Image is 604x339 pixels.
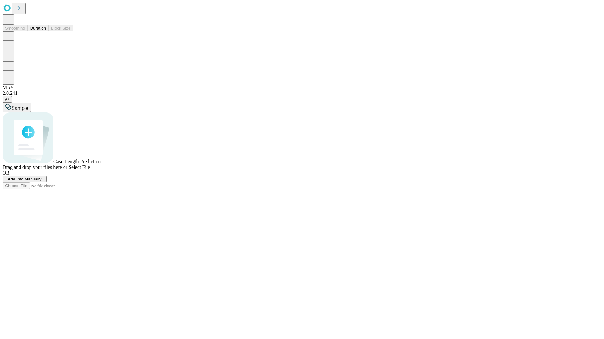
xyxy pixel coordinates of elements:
[5,97,9,102] span: @
[8,177,42,181] span: Add Info Manually
[11,105,28,111] span: Sample
[48,25,73,31] button: Block Size
[3,164,67,170] span: Drag and drop your files here or
[3,96,12,103] button: @
[3,103,31,112] button: Sample
[3,85,601,90] div: MAY
[3,25,28,31] button: Smoothing
[28,25,48,31] button: Duration
[53,159,101,164] span: Case Length Prediction
[3,90,601,96] div: 2.0.241
[3,170,9,175] span: OR
[69,164,90,170] span: Select File
[3,176,47,182] button: Add Info Manually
